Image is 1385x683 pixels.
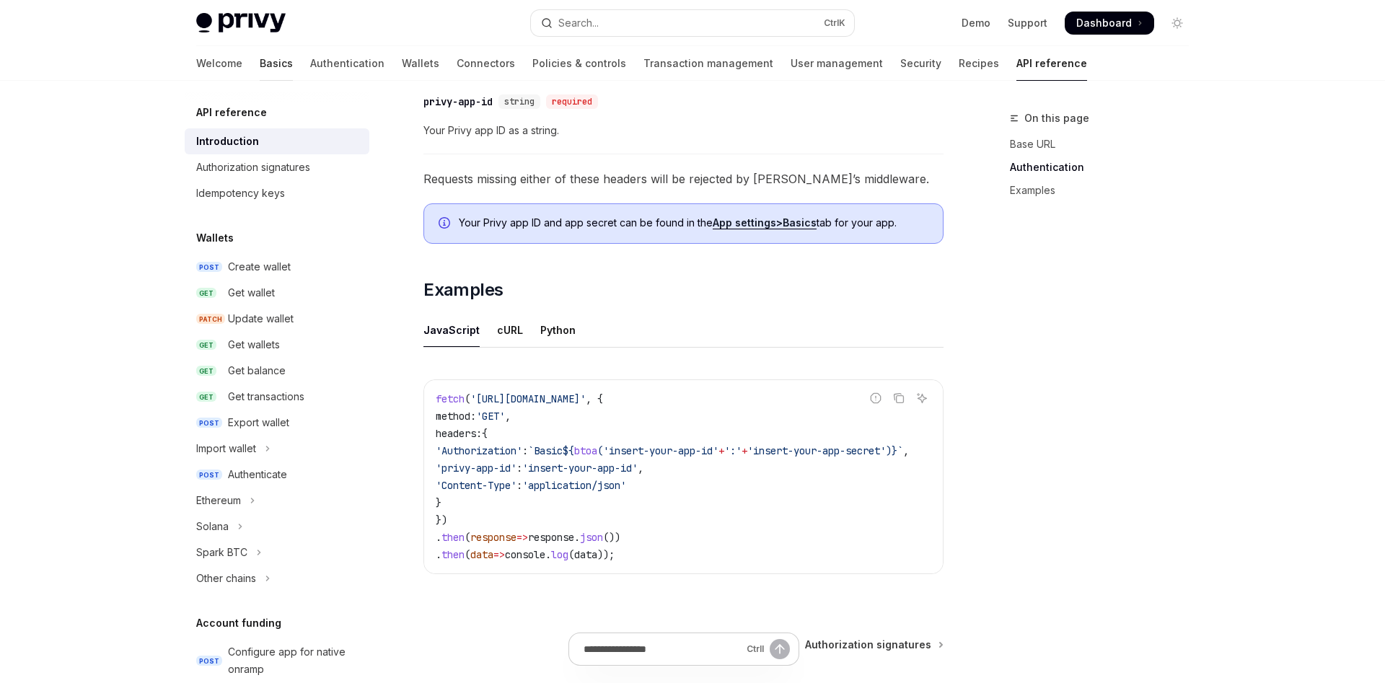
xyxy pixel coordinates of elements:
svg: Info [439,217,453,232]
a: Basics [260,46,293,81]
span: 'privy-app-id' [436,462,516,475]
span: 'insert-your-app-id' [522,462,638,475]
button: Toggle Spark BTC section [185,539,369,565]
a: Idempotency keys [185,180,369,206]
span: ` [897,444,903,457]
span: ()) [603,531,620,544]
span: ':' [724,444,742,457]
strong: App settings [713,216,776,229]
span: => [516,531,528,544]
a: GETGet wallets [185,332,369,358]
span: ${ [563,444,574,457]
a: Transaction management [643,46,773,81]
img: light logo [196,13,286,33]
span: => [493,548,505,561]
div: Ethereum [196,492,241,509]
a: GETGet wallet [185,280,369,306]
span: { [482,427,488,440]
h5: Account funding [196,614,281,632]
span: GET [196,366,216,376]
span: fetch [436,392,465,405]
span: } [436,496,441,509]
span: Your Privy app ID and app secret can be found in the tab for your app. [459,216,928,230]
button: Toggle dark mode [1166,12,1189,35]
span: 'insert-your-app-id' [603,444,718,457]
span: . [574,531,580,544]
div: Get transactions [228,388,304,405]
span: : [516,479,522,492]
span: Examples [423,278,503,301]
span: method: [436,410,476,423]
a: Policies & controls [532,46,626,81]
a: Dashboard [1065,12,1154,35]
span: then [441,548,465,561]
span: btoa [574,444,597,457]
span: response [528,531,574,544]
div: required [546,94,598,109]
a: Authorization signatures [185,154,369,180]
span: log [551,548,568,561]
button: Report incorrect code [866,389,885,407]
a: App settings>Basics [713,216,817,229]
button: Send message [770,639,790,659]
span: json [580,531,603,544]
a: PATCHUpdate wallet [185,306,369,332]
h5: API reference [196,104,267,121]
div: Export wallet [228,414,289,431]
div: Solana [196,518,229,535]
button: Toggle Ethereum section [185,488,369,514]
div: Get balance [228,362,286,379]
a: API reference [1016,46,1087,81]
span: POST [196,470,222,480]
span: Your Privy app ID as a string. [423,122,944,139]
a: Welcome [196,46,242,81]
button: Toggle Import wallet section [185,436,369,462]
a: Demo [962,16,990,30]
div: privy-app-id [423,94,493,109]
span: 'Authorization' [436,444,522,457]
span: data [470,548,493,561]
span: POST [196,418,222,428]
a: Authentication [310,46,384,81]
span: On this page [1024,110,1089,127]
span: + [742,444,747,457]
div: Idempotency keys [196,185,285,202]
div: Introduction [196,133,259,150]
span: Dashboard [1076,16,1132,30]
span: then [441,531,465,544]
a: POSTCreate wallet [185,254,369,280]
div: JavaScript [423,313,480,347]
span: '[URL][DOMAIN_NAME]' [470,392,586,405]
div: Spark BTC [196,544,247,561]
a: Introduction [185,128,369,154]
span: 'GET' [476,410,505,423]
div: Other chains [196,570,256,587]
div: Authenticate [228,466,287,483]
span: POST [196,656,222,666]
span: ( [465,548,470,561]
div: Configure app for native onramp [228,643,361,678]
span: : [522,444,528,457]
button: Toggle Solana section [185,514,369,539]
span: GET [196,340,216,351]
span: . [436,548,441,561]
span: POST [196,262,222,273]
span: } [892,444,897,457]
span: Ctrl K [824,17,845,29]
button: Toggle Other chains section [185,565,369,591]
span: 'insert-your-app-secret' [747,444,886,457]
div: Import wallet [196,440,256,457]
span: 'Content-Type' [436,479,516,492]
a: User management [791,46,883,81]
strong: Basics [783,216,817,229]
span: 'application/json' [522,479,626,492]
span: `Basic [528,444,563,457]
span: )); [597,548,615,561]
span: , [638,462,643,475]
div: cURL [497,313,523,347]
a: POSTAuthenticate [185,462,369,488]
div: Create wallet [228,258,291,276]
span: , [505,410,511,423]
span: ( [568,548,574,561]
a: Authentication [1010,156,1200,179]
